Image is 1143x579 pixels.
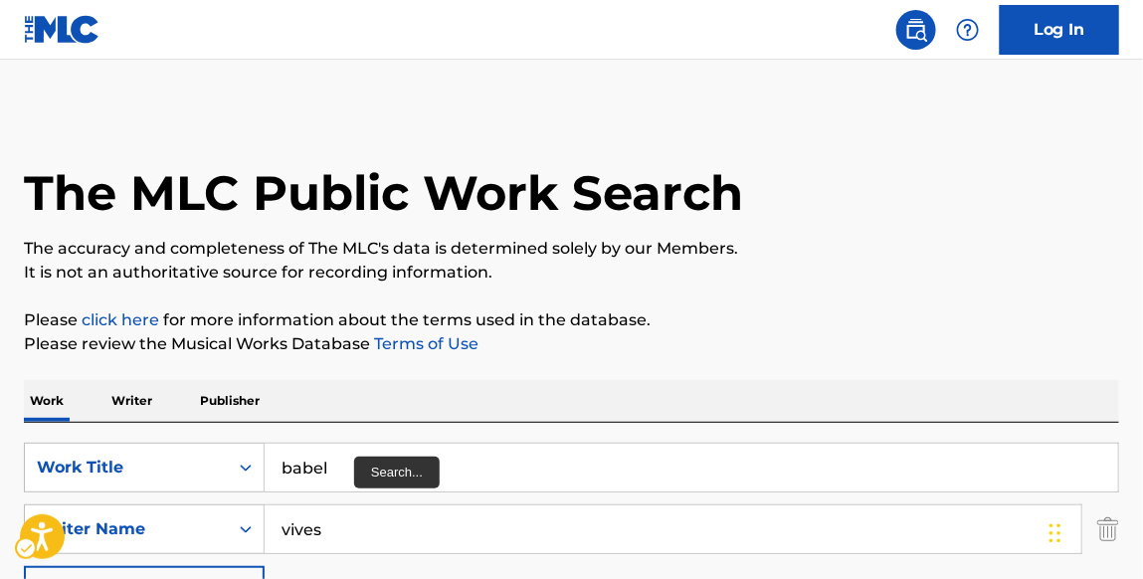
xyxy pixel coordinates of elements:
p: The accuracy and completeness of The MLC's data is determined solely by our Members. [24,237,1119,261]
img: MLC Logo [24,15,100,44]
p: Publisher [194,380,266,422]
p: Please review the Musical Works Database [24,332,1119,356]
div: Chat Widget [1044,483,1143,579]
a: Log In [1000,5,1119,55]
img: help [956,18,980,42]
a: Terms of Use [370,334,478,353]
iframe: Hubspot Iframe [1044,483,1143,579]
p: It is not an authoritative source for recording information. [24,261,1119,285]
h1: The MLC Public Work Search [24,163,743,223]
input: Search... [265,505,1081,553]
img: search [904,18,928,42]
div: Drag [1049,503,1061,563]
p: Please for more information about the terms used in the database. [24,308,1119,332]
div: Work Title [37,456,216,480]
a: click here [82,310,159,329]
input: Search... [265,444,1118,491]
p: Writer [105,380,158,422]
div: Writer Name [37,517,216,541]
p: Work [24,380,70,422]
